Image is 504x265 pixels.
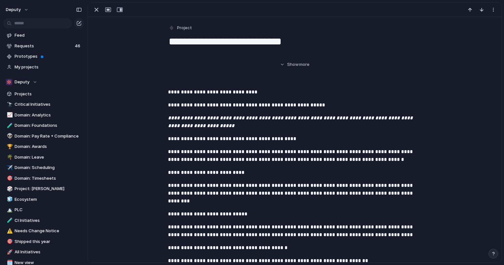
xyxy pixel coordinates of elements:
button: 👽 [6,133,12,139]
span: deputy [6,6,21,13]
span: Prototypes [15,53,82,60]
span: 46 [75,43,82,49]
button: 🔭 [6,101,12,108]
span: Shipped this year [15,238,82,245]
button: 🏔️ [6,207,12,213]
div: ⚠️ [7,227,11,235]
a: ✈️Domain: Scheduling [3,163,84,173]
a: 🧊Ecosystem [3,195,84,204]
button: 🧪 [6,122,12,129]
span: Ecosystem [15,196,82,203]
a: 📈Domain: Analytics [3,110,84,120]
div: 🏔️ [7,206,11,214]
button: Deputy [3,77,84,87]
span: Requests [15,43,73,49]
a: 👽Domain: Pay Rate + Compliance [3,131,84,141]
span: Show [287,61,299,68]
span: Projects [15,91,82,97]
div: 🏆 [7,143,11,151]
div: ✈️ [7,164,11,172]
button: 🎯 [6,175,12,182]
span: Domain: Awards [15,143,82,150]
a: 🧪Domain: Foundations [3,121,84,130]
button: 🎲 [6,186,12,192]
a: 🧪CI Initiatives [3,216,84,225]
a: 🌴Domain: Leave [3,152,84,162]
a: Prototypes [3,52,84,61]
span: Domain: Timesheets [15,175,82,182]
div: 🎯 [7,238,11,245]
span: My projects [15,64,82,70]
button: 🌴 [6,154,12,161]
div: 🧊 [7,196,11,203]
a: 🎲Project: [PERSON_NAME] [3,184,84,194]
div: 👽 [7,132,11,140]
a: Feed [3,30,84,40]
a: Projects [3,89,84,99]
div: 🔭 [7,101,11,108]
div: 📈 [7,111,11,119]
button: ✈️ [6,164,12,171]
div: 🌴 [7,153,11,161]
span: CI Initiatives [15,217,82,224]
span: Needs Change Notice [15,228,82,234]
a: 🏔️PLC [3,205,84,215]
button: Showmore [168,59,422,70]
div: 🎲 [7,185,11,193]
div: 🧪 [7,122,11,129]
span: Domain: Analytics [15,112,82,118]
span: Domain: Scheduling [15,164,82,171]
a: 🏆Domain: Awards [3,142,84,151]
span: Project: [PERSON_NAME] [15,186,82,192]
span: PLC [15,207,82,213]
button: 🚀 [6,249,12,255]
div: 🚀 [7,248,11,256]
a: 🔭Critical Initiatives [3,100,84,109]
div: 🧪 [7,217,11,224]
a: ⚠️Needs Change Notice [3,226,84,236]
a: My projects [3,62,84,72]
button: 🎯 [6,238,12,245]
span: Domain: Pay Rate + Compliance [15,133,82,139]
button: deputy [3,5,32,15]
span: Domain: Leave [15,154,82,161]
span: All Initiatives [15,249,82,255]
span: more [299,61,309,68]
a: Requests46 [3,41,84,51]
span: Domain: Foundations [15,122,82,129]
button: ⚠️ [6,228,12,234]
button: 📈 [6,112,12,118]
button: 🧊 [6,196,12,203]
a: 🎯Domain: Timesheets [3,174,84,183]
span: Critical Initiatives [15,101,82,108]
div: 🎯 [7,175,11,182]
a: 🚀All Initiatives [3,247,84,257]
span: Deputy [15,79,29,85]
span: Feed [15,32,82,39]
span: Project [177,25,192,31]
a: 🎯Shipped this year [3,237,84,247]
button: Project [167,23,194,33]
button: 🧪 [6,217,12,224]
button: 🏆 [6,143,12,150]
